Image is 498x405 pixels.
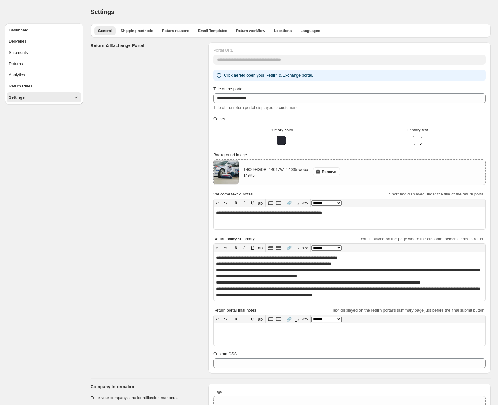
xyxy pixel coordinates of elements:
span: Return portal final notes [213,308,256,313]
span: Primary text [407,128,428,132]
button: Shipments [7,48,81,58]
span: Locations [274,28,292,33]
button: </> [301,244,309,252]
span: 𝐔 [251,245,254,250]
button: ↷ [222,199,230,207]
button: T̲ₓ [293,244,301,252]
span: Custom CSS [213,351,237,356]
button: ↶ [214,244,222,252]
span: Return policy summary [213,237,255,241]
button: </> [301,199,309,207]
button: ↷ [222,315,230,323]
p: 149 KB [244,173,308,178]
button: Settings [7,92,81,102]
button: ab [256,244,264,252]
span: Title of the return portal displayed to customers [213,105,297,110]
span: Background image [213,153,247,157]
button: ab [256,199,264,207]
button: 𝐔 [248,244,256,252]
s: ab [258,201,263,205]
span: Title of the portal [213,87,243,91]
button: Bullet list [275,244,283,252]
span: Return workflow [236,28,265,33]
span: 𝐔 [251,317,254,321]
button: 𝑰 [240,244,248,252]
div: Analytics [9,72,25,78]
div: Return Rules [9,83,32,89]
button: ↶ [214,315,222,323]
button: T̲ₓ [293,199,301,207]
button: Dashboard [7,25,81,35]
div: Settings [9,94,25,101]
span: Short text displayed under the title of the return portal. [389,192,486,196]
span: 𝐔 [251,200,254,205]
span: Logo [213,389,222,394]
button: 🔗 [285,244,293,252]
button: 𝑰 [240,315,248,323]
button: Numbered list [267,199,275,207]
span: Colors [213,116,225,121]
button: Returns [7,59,81,69]
span: Email Templates [198,28,227,33]
div: Returns [9,61,23,67]
button: 𝐁 [232,199,240,207]
span: Text displayed on the page where the customer selects items to return. [359,237,486,241]
s: ab [258,317,263,322]
span: Portal URL [213,48,233,53]
span: Text displayed on the return portal's summary page just before the final submit button. [332,308,486,313]
div: 14029HGDB_14017W_14035.webp [244,167,308,178]
button: Numbered list [267,315,275,323]
button: Return Rules [7,81,81,91]
button: ↷ [222,244,230,252]
button: ↶ [214,199,222,207]
button: Numbered list [267,244,275,252]
p: Enter your company's tax identification numbers. [91,395,203,401]
button: T̲ₓ [293,315,301,323]
button: Remove [313,167,340,176]
button: </> [301,315,309,323]
button: 𝐔 [248,315,256,323]
span: to open your Return & Exchange portal. [224,73,313,78]
button: Bullet list [275,199,283,207]
button: 𝑰 [240,199,248,207]
button: 𝐔 [248,199,256,207]
span: Primary color [269,128,293,132]
div: Shipments [9,49,28,56]
button: 𝐁 [232,244,240,252]
img: 14029HGDB_14017W_14035.webp [214,160,239,185]
button: ab [256,315,264,323]
div: Deliveries [9,38,26,45]
button: Analytics [7,70,81,80]
button: 🔗 [285,315,293,323]
button: Bullet list [275,315,283,323]
h3: Return & Exchange Portal [91,42,203,49]
span: Remove [322,169,336,174]
s: ab [258,246,263,250]
h3: Company Information [91,384,203,390]
span: Return reasons [162,28,189,33]
span: General [98,28,112,33]
div: Dashboard [9,27,29,33]
button: Deliveries [7,36,81,46]
a: Click here [224,73,242,78]
button: 𝐁 [232,315,240,323]
span: Languages [300,28,320,33]
button: 🔗 [285,199,293,207]
span: Shipping methods [121,28,153,33]
span: Settings [91,8,115,15]
span: Welcome text & notes [213,192,253,196]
